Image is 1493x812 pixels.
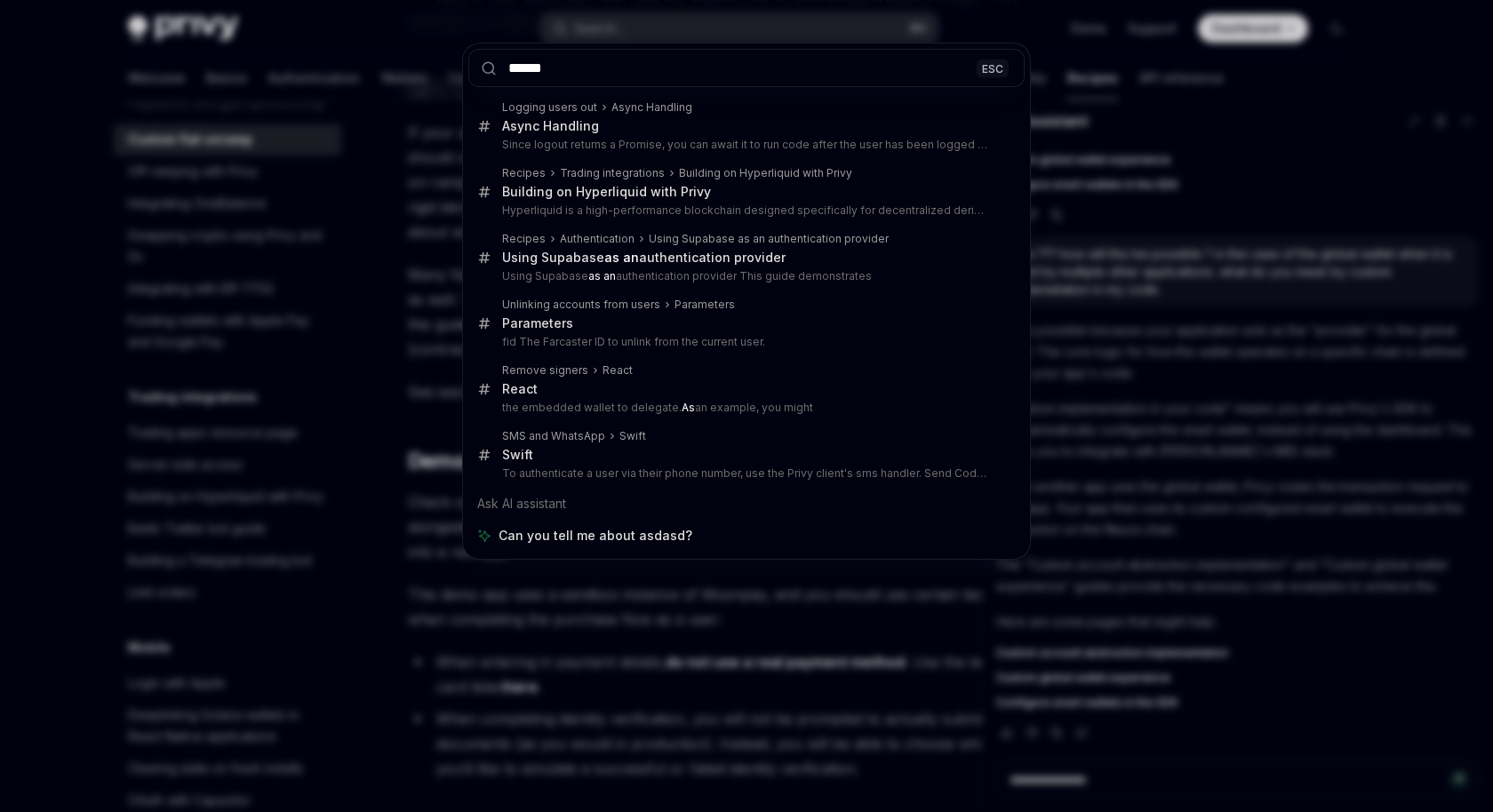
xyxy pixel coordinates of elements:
b: As [682,401,695,414]
div: Building on Hyperliquid with Privy [679,166,852,180]
div: Parameters [502,315,573,331]
div: Using Supabase authentication provider [502,250,786,266]
div: Building on Hyperliquid with Privy [502,184,711,200]
div: Recipes [502,232,546,246]
div: SMS and WhatsApp [502,429,605,443]
div: Remove signers [502,363,588,378]
b: as an [588,269,616,283]
div: Swift [619,429,646,443]
p: the embedded wallet to delegate. an example, you might [502,401,987,415]
div: Ask AI assistant [468,488,1025,520]
div: Swift [502,447,533,463]
div: Logging users out [502,100,597,115]
div: Async Handling [502,118,599,134]
p: fid The Farcaster ID to unlink from the current user. [502,335,987,349]
span: Can you tell me about asdasd? [499,527,692,545]
div: ESC [977,59,1009,77]
p: Hyperliquid is a high-performance blockchain designed specifically for decentralized derivatives tra [502,203,987,218]
div: Recipes [502,166,546,180]
div: Using Supabase as an authentication provider [649,232,889,246]
p: To authenticate a user via their phone number, use the Privy client's sms handler. Send Code sendC [502,466,987,481]
div: React [603,363,633,378]
div: Async Handling [611,100,692,115]
p: Since logout returns a Promise, you can await it to run code after the user has been logged out: [502,138,987,152]
div: Parameters [675,298,735,312]
div: Unlinking accounts from users [502,298,660,312]
div: Trading integrations [560,166,665,180]
div: React [502,381,538,397]
p: Using Supabase authentication provider This guide demonstrates [502,269,987,283]
b: as an [604,250,639,265]
div: Authentication [560,232,635,246]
